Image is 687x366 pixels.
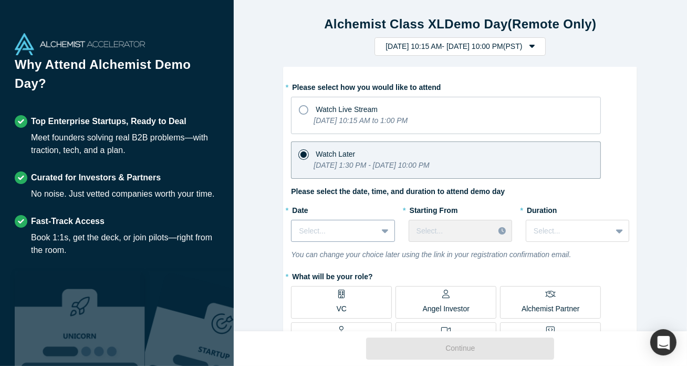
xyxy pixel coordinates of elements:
[15,55,219,100] h1: Why Attend Alchemist Demo Day?
[314,161,429,169] i: [DATE] 1:30 PM - [DATE] 10:00 PM
[291,201,394,216] label: Date
[314,116,408,125] i: [DATE] 10:15 AM to 1:00 PM
[526,201,629,216] label: Duration
[316,105,378,114] span: Watch Live Stream
[522,303,579,314] p: Alchemist Partner
[31,231,219,257] div: Book 1:1s, get the deck, or join pilots—right from the room.
[31,117,186,126] strong: Top Enterprise Startups, Ready to Deal
[374,37,546,56] button: [DATE] 10:15 AM- [DATE] 10:00 PM(PST)
[423,303,470,314] p: Angel Investor
[31,131,219,157] div: Meet founders solving real B2B problems—with traction, tech, and a plan.
[291,186,505,197] label: Please select the date, time, and duration to attend demo day
[337,303,347,314] p: VC
[15,33,145,55] img: Alchemist Accelerator Logo
[324,17,596,31] strong: Alchemist Class XL Demo Day (Remote Only)
[291,268,629,282] label: What will be your role?
[291,78,629,93] label: Please select how you would like to attend
[31,217,105,226] strong: Fast-Track Access
[366,338,554,360] button: Continue
[31,188,215,200] div: No noise. Just vetted companies worth your time.
[316,150,355,158] span: Watch Later
[31,173,161,182] strong: Curated for Investors & Partners
[291,250,571,259] i: You can change your choice later using the link in your registration confirmation email.
[409,201,458,216] label: Starting From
